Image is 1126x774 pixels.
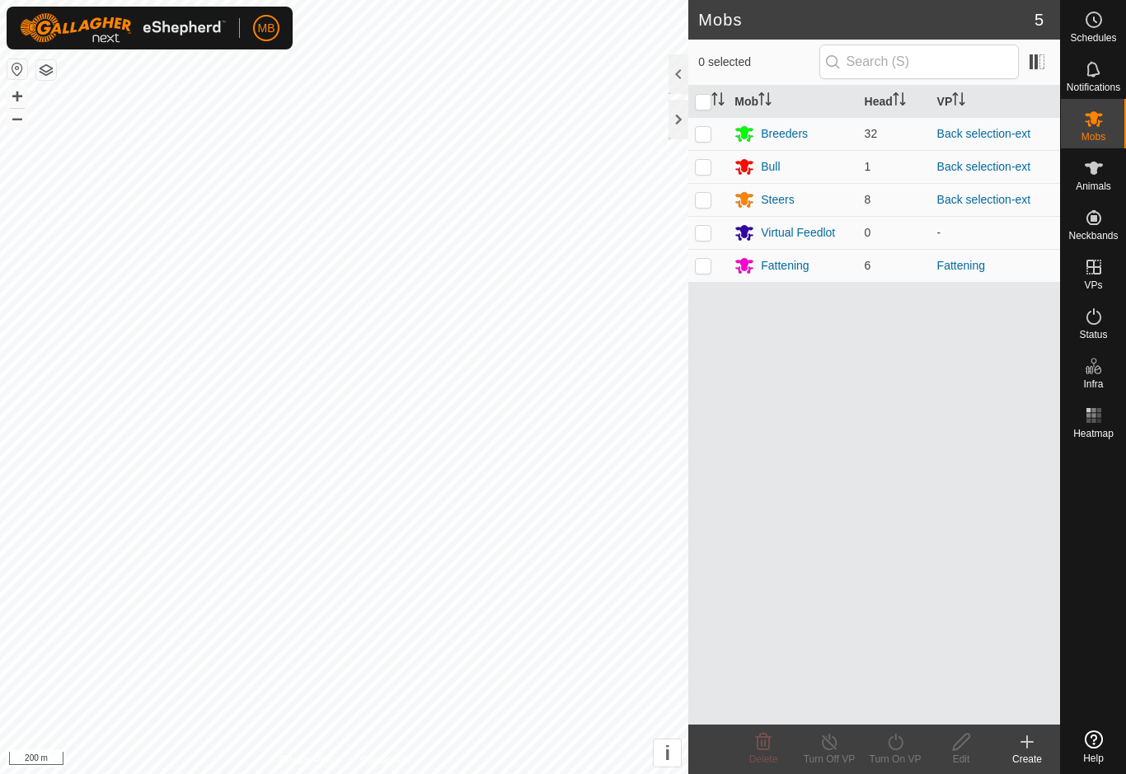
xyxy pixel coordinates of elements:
[7,59,27,79] button: Reset Map
[279,753,341,767] a: Privacy Policy
[928,752,994,767] div: Edit
[937,193,1031,206] a: Back selection-ext
[1084,280,1102,290] span: VPs
[758,95,772,108] p-sorticon: Activate to sort
[728,86,857,118] th: Mob
[865,127,878,140] span: 32
[937,160,1031,173] a: Back selection-ext
[952,95,965,108] p-sorticon: Activate to sort
[893,95,906,108] p-sorticon: Activate to sort
[7,87,27,106] button: +
[749,753,778,765] span: Delete
[36,60,56,80] button: Map Layers
[858,86,931,118] th: Head
[1083,753,1104,763] span: Help
[796,752,862,767] div: Turn Off VP
[664,742,670,764] span: i
[1083,379,1103,389] span: Infra
[20,13,226,43] img: Gallagher Logo
[937,259,985,272] a: Fattening
[1076,181,1111,191] span: Animals
[819,45,1019,79] input: Search (S)
[1079,330,1107,340] span: Status
[862,752,928,767] div: Turn On VP
[1070,33,1116,43] span: Schedules
[761,191,794,209] div: Steers
[931,86,1060,118] th: VP
[865,259,871,272] span: 6
[761,224,835,242] div: Virtual Feedlot
[865,226,871,239] span: 0
[698,54,819,71] span: 0 selected
[1035,7,1044,32] span: 5
[994,752,1060,767] div: Create
[1081,132,1105,142] span: Mobs
[698,10,1035,30] h2: Mobs
[711,95,725,108] p-sorticon: Activate to sort
[865,160,871,173] span: 1
[1061,724,1126,770] a: Help
[360,753,409,767] a: Contact Us
[931,216,1060,249] td: -
[258,20,275,37] span: MB
[1068,231,1118,241] span: Neckbands
[1073,429,1114,439] span: Heatmap
[7,108,27,128] button: –
[761,125,808,143] div: Breeders
[761,158,780,176] div: Bull
[1067,82,1120,92] span: Notifications
[865,193,871,206] span: 8
[937,127,1031,140] a: Back selection-ext
[654,739,681,767] button: i
[761,257,809,274] div: Fattening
